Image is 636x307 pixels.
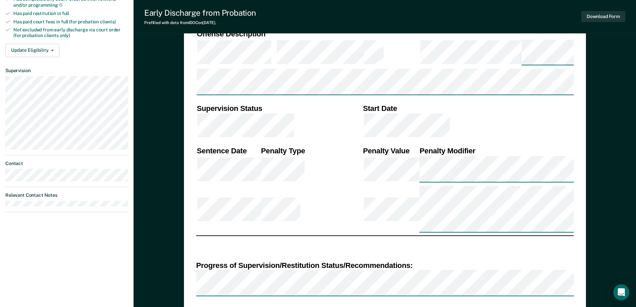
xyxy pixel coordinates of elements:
dt: Relevant Contact Notes [5,192,128,198]
div: Prefilled with data from IDOC on [DATE] . [144,20,256,25]
span: full [62,11,69,16]
div: Progress of Supervision/Restitution Status/Recommendations: [196,261,574,270]
div: Has paid court fees in full (for probation [13,19,128,25]
th: Sentence Date [196,146,260,156]
span: programming [28,2,63,8]
div: Early Discharge from Probation [144,8,256,18]
dt: Contact [5,161,128,166]
th: Penalty Value [362,146,419,156]
button: Update Eligibility [5,44,59,57]
div: Not excluded from early discharge via court order (for probation clients [13,27,128,38]
span: clients) [100,19,116,24]
span: only) [60,33,70,38]
button: Download Form [581,11,625,22]
th: Supervision Status [196,104,362,113]
th: Penalty Modifier [419,146,574,156]
th: Start Date [362,104,574,113]
th: Penalty Type [260,146,362,156]
th: Offense Description [196,29,275,39]
dt: Supervision [5,68,128,73]
div: Open Intercom Messenger [613,284,629,300]
div: Has paid restitution in [13,11,128,16]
